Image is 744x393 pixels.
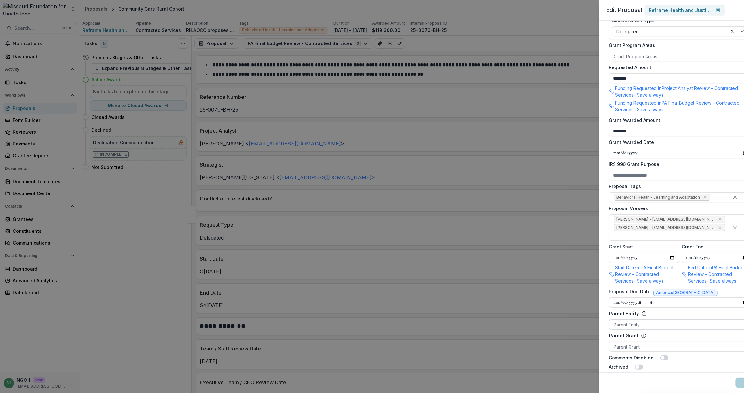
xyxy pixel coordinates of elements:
[717,216,723,223] div: Remove Wendy Rohrbach - wrohrbach@mffh.org
[732,193,739,201] div: Clear selected options
[609,288,651,295] label: Proposal Due Date
[729,28,736,35] div: Clear selected options
[617,195,700,200] span: Behavioral Health - Learning and Adaptation
[656,290,715,295] span: America/[GEOGRAPHIC_DATA]
[607,6,642,13] span: Edit Proposal
[617,225,716,230] span: [PERSON_NAME] - [EMAIL_ADDRESS][DOMAIN_NAME]
[645,5,725,15] a: Reframe Health and Justice, LLC
[649,8,713,13] p: Reframe Health and Justice, LLC
[617,217,716,222] span: [PERSON_NAME] - [EMAIL_ADDRESS][DOMAIN_NAME]
[609,332,639,339] p: Parent Grant
[609,310,639,317] p: Parent Entity
[615,264,679,284] p: Start Date in PA Final Budget Review - Contracted Services - Save always
[732,224,739,232] div: Clear selected options
[702,194,708,200] div: Remove Behavioral Health - Learning and Adaptation
[609,364,629,370] label: Archived
[609,243,676,250] label: Grant Start
[609,354,654,361] label: Comments Disabled
[717,224,723,231] div: Remove Renee Klann - rklann@mffh.org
